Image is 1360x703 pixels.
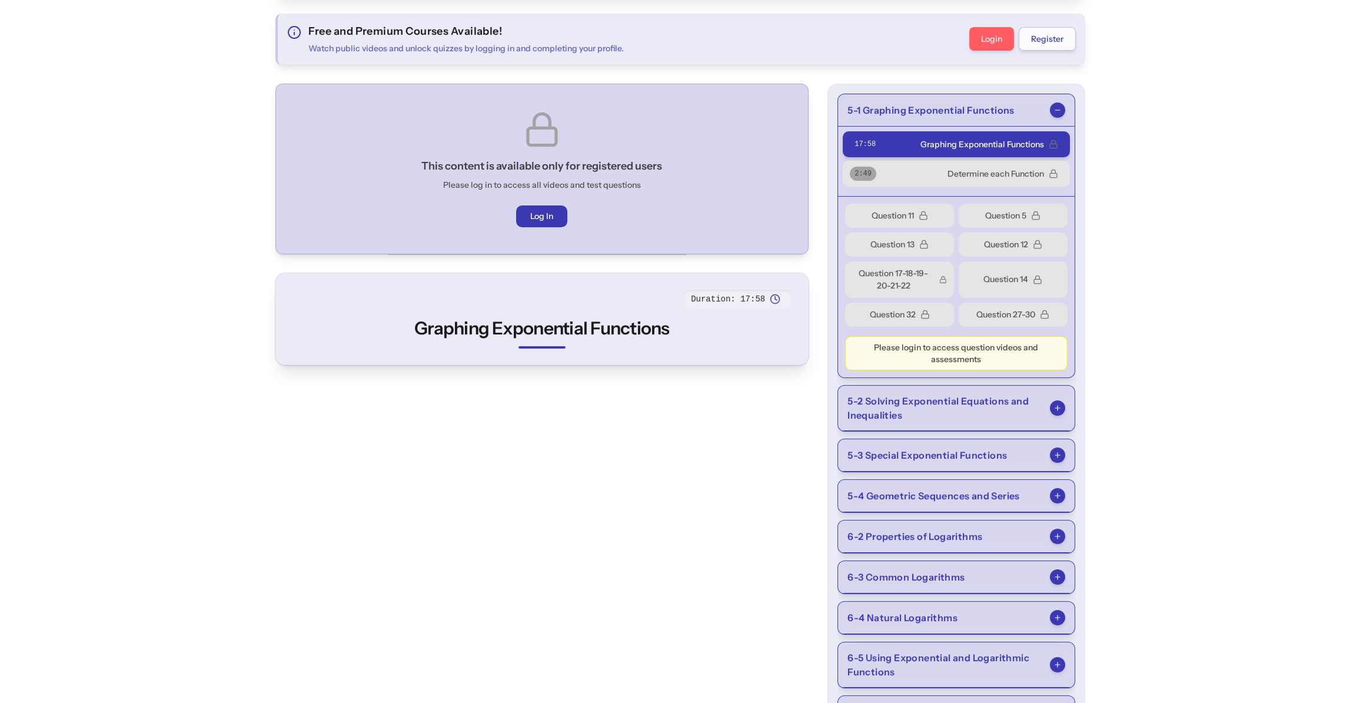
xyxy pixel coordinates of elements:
[292,318,793,339] h2: Graphing Exponential Functions
[850,167,876,181] span: 2 : 49
[847,651,1049,679] span: 6-5 Using Exponential and Logarithmic Functions
[985,210,1026,222] span: Question 5
[947,168,1044,180] span: Determine each Function
[845,336,1067,370] div: Please login to access question videos and assessments
[838,561,1074,593] button: 6-3 Common Logarithms
[852,267,935,292] span: Question 17-18-19-20-21-22
[847,489,1020,503] span: 5-4 Geometric Sequences and Series
[969,27,1014,51] button: Login
[870,309,916,321] span: Question 32
[847,103,1015,117] span: 5-1 Graphing Exponential Functions
[838,520,1074,553] button: 6-2 Properties of Logarithms
[308,42,624,55] p: Watch public videos and unlock quizzes by logging in and completing your profile.
[959,303,1068,327] button: Question 27-30
[983,273,1028,286] span: Question 14
[920,138,1044,150] span: Graphing Exponential Functions
[843,161,1069,187] button: Determine each Function2:49
[845,204,954,228] button: Question 11
[976,309,1035,321] span: Question 27-30
[845,303,954,327] button: Question 32
[845,233,954,257] button: Question 13
[1019,27,1076,51] button: Register
[847,394,1049,422] span: 5-2 Solving Exponential Equations and Inequalities
[847,611,957,625] span: 6-4 Natural Logarithms
[847,448,1007,462] span: 5-3 Special Exponential Functions
[443,179,641,191] p: Please log in to access all videos and test questions
[847,529,982,543] span: 6-2 Properties of Logarithms
[845,261,954,298] button: Question 17-18-19-20-21-22
[838,386,1074,431] button: 5-2 Solving Exponential Equations and Inequalities
[872,210,914,222] span: Question 11
[984,238,1028,251] span: Question 12
[421,158,662,174] h3: This content is available only for registered users
[870,238,915,251] span: Question 13
[838,602,1074,634] button: 6-4 Natural Logarithms
[843,131,1069,157] button: Graphing Exponential Functions17:58
[838,439,1074,472] button: 5-3 Special Exponential Functions
[838,480,1074,512] button: 5-4 Geometric Sequences and Series
[959,261,1068,298] button: Question 14
[838,94,1074,127] button: 5-1 Graphing Exponential Functions
[838,642,1074,688] button: 6-5 Using Exponential and Logarithmic Functions
[847,570,965,584] span: 6-3 Common Logarithms
[308,23,624,39] h3: Free and Premium Courses Available!
[959,233,1068,257] button: Question 12
[691,293,765,305] span: Duration: 17:58
[959,204,1068,228] button: Question 5
[850,137,880,151] span: 17 : 58
[516,205,567,227] button: Log In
